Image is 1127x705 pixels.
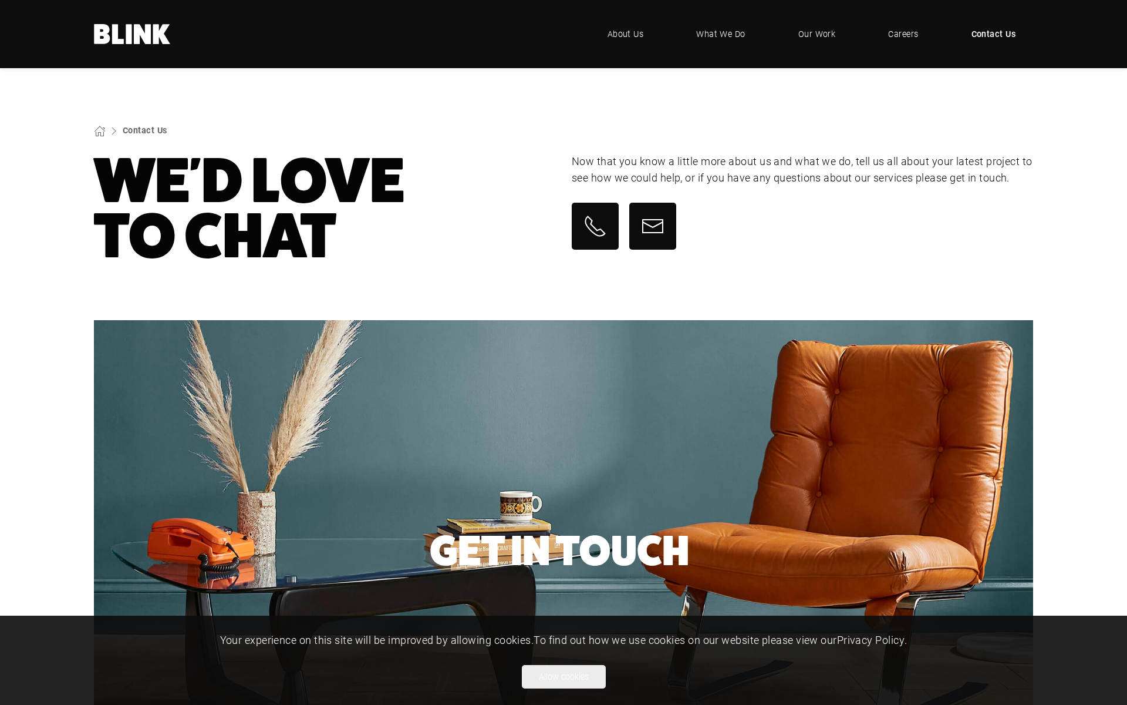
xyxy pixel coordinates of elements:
span: Contact Us [971,28,1016,41]
p: Now that you know a little more about us and what we do, tell us all about your latest project to... [572,153,1033,186]
a: Careers [870,16,936,52]
span: Careers [888,28,918,41]
span: Our Work [798,28,836,41]
a: Home [94,24,170,44]
a: Contact Us [954,16,1034,52]
a: Contact Us [123,125,167,136]
span: About Us [608,28,644,41]
h2: Get In Touch [430,533,689,570]
button: Allow cookies [522,665,606,689]
a: Our Work [781,16,853,52]
span: Your experience on this site will be improved by allowing cookies. To find out how we use cookies... [220,633,907,647]
h1: We'd Love To Chat [94,153,555,264]
span: What We Do [696,28,745,41]
a: What We Do [679,16,763,52]
img: Hello, We are Blink [94,24,170,44]
a: About Us [590,16,662,52]
a: Privacy Policy [837,633,905,647]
